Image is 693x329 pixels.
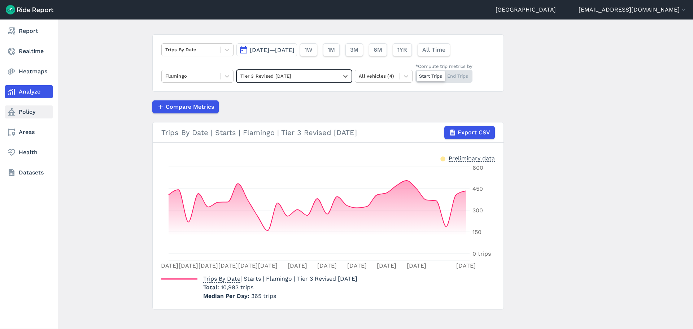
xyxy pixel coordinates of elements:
tspan: [DATE] [347,262,367,269]
span: Median Per Day [203,290,251,300]
span: 10,993 trips [221,284,253,291]
tspan: [DATE] [288,262,307,269]
span: Trips By Date [203,273,240,283]
tspan: 450 [472,185,483,192]
a: Analyze [5,85,53,98]
button: [EMAIL_ADDRESS][DOMAIN_NAME] [579,5,687,14]
tspan: 150 [472,229,481,235]
tspan: [DATE] [159,262,178,269]
button: 6M [369,43,387,56]
div: *Compute trip metrics by [415,63,472,70]
span: Compare Metrics [166,103,214,111]
span: 3M [350,46,358,54]
tspan: [DATE] [317,262,337,269]
span: 1M [328,46,335,54]
tspan: [DATE] [199,262,218,269]
a: Report [5,25,53,38]
button: 3M [345,43,363,56]
tspan: 300 [472,207,483,214]
span: | Starts | Flamingo | Tier 3 Revised [DATE] [203,275,357,282]
a: Datasets [5,166,53,179]
div: Preliminary data [449,154,495,162]
span: 1W [305,46,313,54]
tspan: [DATE] [218,262,238,269]
button: [DATE]—[DATE] [236,43,297,56]
p: 365 trips [203,292,357,300]
a: [GEOGRAPHIC_DATA] [496,5,556,14]
tspan: [DATE] [407,262,426,269]
span: Total [203,284,221,291]
span: [DATE]—[DATE] [250,47,295,53]
button: 1M [323,43,340,56]
span: 6M [374,46,382,54]
span: 1YR [397,46,407,54]
a: Areas [5,126,53,139]
a: Health [5,146,53,159]
button: 1W [300,43,317,56]
a: Heatmaps [5,65,53,78]
button: All Time [418,43,450,56]
img: Ride Report [6,5,53,14]
span: All Time [422,46,445,54]
tspan: [DATE] [377,262,396,269]
tspan: [DATE] [179,262,198,269]
button: Compare Metrics [152,100,219,113]
tspan: [DATE] [456,262,476,269]
a: Realtime [5,45,53,58]
button: 1YR [393,43,412,56]
button: Export CSV [444,126,495,139]
a: Policy [5,105,53,118]
tspan: 600 [472,164,483,171]
div: Trips By Date | Starts | Flamingo | Tier 3 Revised [DATE] [161,126,495,139]
tspan: [DATE] [258,262,278,269]
tspan: 0 trips [472,250,491,257]
tspan: [DATE] [238,262,258,269]
span: Export CSV [458,128,490,137]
